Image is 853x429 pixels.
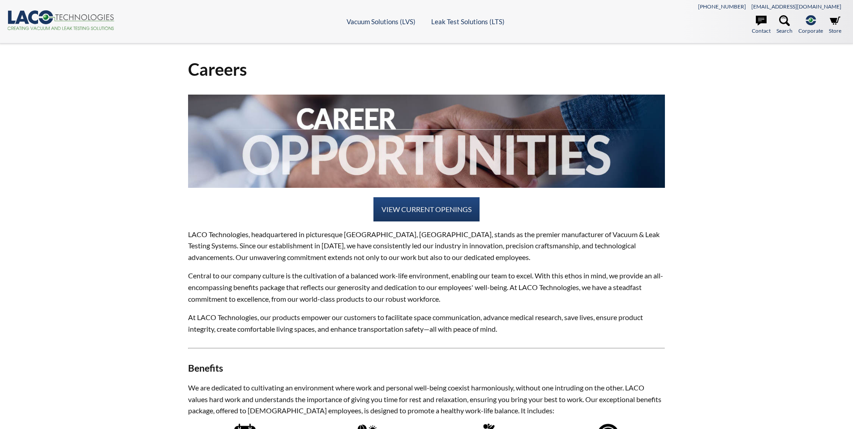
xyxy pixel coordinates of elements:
p: We are dedicated to cultivating an environment where work and personal well-being coexist harmoni... [188,382,665,416]
a: Search [776,15,793,35]
img: 2024-Career-Opportunities.jpg [188,95,665,188]
h1: Careers [188,58,665,80]
p: Central to our company culture is the cultivation of a balanced work-life environment, enabling o... [188,270,665,304]
p: At LACO Technologies, our products empower our customers to facilitate space communication, advan... [188,312,665,334]
a: [EMAIL_ADDRESS][DOMAIN_NAME] [751,3,841,10]
a: Store [829,15,841,35]
a: VIEW CURRENT OPENINGS [373,197,480,221]
a: Contact [752,15,771,35]
a: [PHONE_NUMBER] [698,3,746,10]
a: Vacuum Solutions (LVS) [347,17,416,26]
h3: Benefits [188,362,665,375]
a: Leak Test Solutions (LTS) [431,17,505,26]
span: Corporate [798,26,823,35]
p: LACO Technologies, headquartered in picturesque [GEOGRAPHIC_DATA], [GEOGRAPHIC_DATA], stands as t... [188,229,665,263]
